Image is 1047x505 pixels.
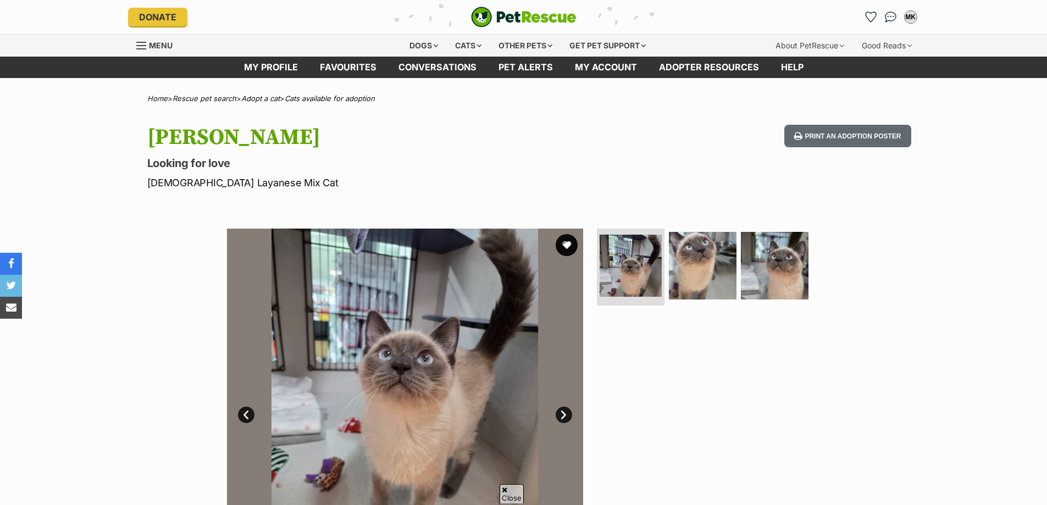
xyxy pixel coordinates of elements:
[447,35,489,57] div: Cats
[147,175,612,190] p: [DEMOGRAPHIC_DATA] Layanese Mix Cat
[147,125,612,150] h1: [PERSON_NAME]
[500,484,524,503] span: Close
[147,156,612,171] p: Looking for love
[885,12,896,23] img: chat-41dd97257d64d25036548639549fe6c8038ab92f7586957e7f3b1b290dea8141.svg
[905,12,916,23] div: MK
[285,94,375,103] a: Cats available for adoption
[488,57,564,78] a: Pet alerts
[173,94,236,103] a: Rescue pet search
[149,41,173,50] span: Menu
[387,57,488,78] a: conversations
[784,125,911,147] button: Print an adoption poster
[556,407,572,423] a: Next
[556,234,578,256] button: favourite
[902,8,919,26] button: My account
[238,407,254,423] a: Prev
[402,35,446,57] div: Dogs
[120,95,928,103] div: > > >
[862,8,880,26] a: Favourites
[564,57,648,78] a: My account
[770,57,815,78] a: Help
[741,232,808,299] img: Photo of Tobias
[471,7,577,27] a: PetRescue
[882,8,900,26] a: Conversations
[233,57,309,78] a: My profile
[854,35,919,57] div: Good Reads
[648,57,770,78] a: Adopter resources
[136,35,180,54] a: Menu
[862,8,919,26] ul: Account quick links
[491,35,560,57] div: Other pets
[669,232,736,299] img: Photo of Tobias
[147,94,168,103] a: Home
[128,8,187,26] a: Donate
[471,7,577,27] img: logo-cat-932fe2b9b8326f06289b0f2fb663e598f794de774fb13d1741a6617ecf9a85b4.svg
[562,35,653,57] div: Get pet support
[309,57,387,78] a: Favourites
[600,235,662,297] img: Photo of Tobias
[768,35,852,57] div: About PetRescue
[241,94,280,103] a: Adopt a cat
